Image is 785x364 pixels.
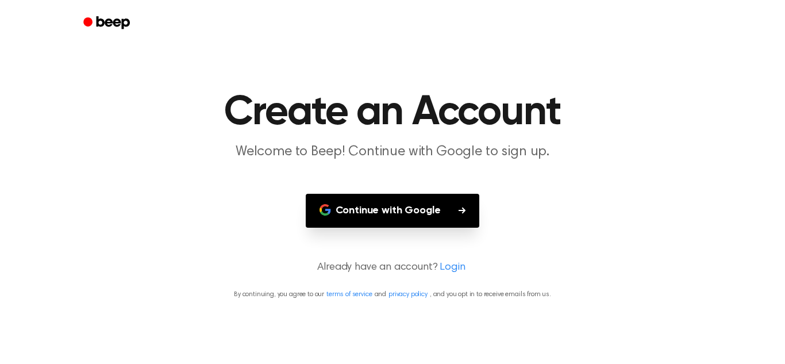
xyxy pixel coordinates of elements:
[440,260,465,275] a: Login
[326,291,372,298] a: terms of service
[14,260,771,275] p: Already have an account?
[98,92,687,133] h1: Create an Account
[14,289,771,300] p: By continuing, you agree to our and , and you opt in to receive emails from us.
[388,291,428,298] a: privacy policy
[75,12,140,35] a: Beep
[306,194,480,228] button: Continue with Google
[172,143,613,162] p: Welcome to Beep! Continue with Google to sign up.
